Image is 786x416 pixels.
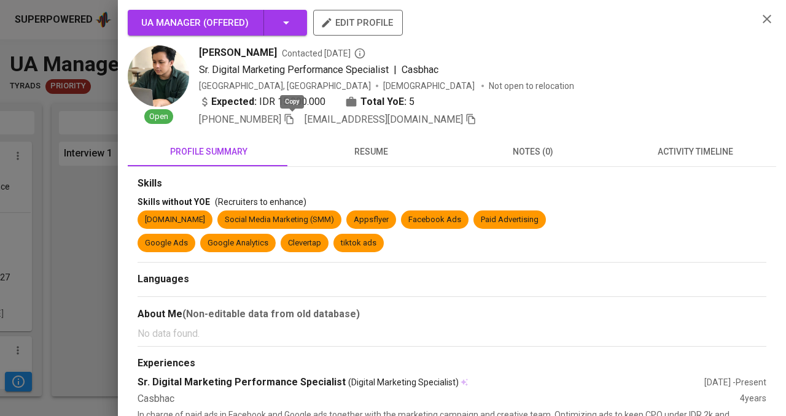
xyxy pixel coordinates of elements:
[138,392,740,406] div: Casbhac
[313,10,403,36] button: edit profile
[138,197,210,207] span: Skills without YOE
[323,15,393,31] span: edit profile
[138,376,704,390] div: Sr. Digital Marketing Performance Specialist
[135,144,282,160] span: profile summary
[408,214,461,226] div: Facebook Ads
[199,80,371,92] div: [GEOGRAPHIC_DATA], [GEOGRAPHIC_DATA]
[740,392,766,406] div: 4 years
[225,214,334,226] div: Social Media Marketing (SMM)
[348,376,459,388] span: (Digital Marketing Specialist)
[145,237,188,249] div: Google Ads
[459,144,607,160] span: notes (0)
[128,10,307,36] button: UA Manager (Offered)
[138,356,766,371] div: Experiences
[489,80,574,92] p: Not open to relocation
[138,272,766,287] div: Languages
[402,64,438,75] span: Casbhac
[138,177,766,191] div: Skills
[211,94,257,109] b: Expected:
[208,237,268,249] div: Google Analytics
[341,237,376,249] div: tiktok ads
[354,214,389,226] div: Appsflyer
[621,144,769,160] span: activity timeline
[144,111,173,123] span: Open
[145,214,205,226] div: [DOMAIN_NAME]
[282,47,366,60] span: Contacted [DATE]
[141,17,249,28] span: UA Manager ( Offered )
[481,214,539,226] div: Paid Advertising
[182,308,360,320] b: (Non-editable data from old database)
[199,64,389,75] span: Sr. Digital Marketing Performance Specialist
[199,45,277,60] span: [PERSON_NAME]
[394,63,397,77] span: |
[704,376,766,388] div: [DATE] - Present
[409,94,414,109] span: 5
[199,114,281,125] span: [PHONE_NUMBER]
[354,47,366,60] svg: By Batam recruiter
[138,326,766,341] p: No data found.
[360,94,407,109] b: Total YoE:
[138,307,766,322] div: About Me
[199,94,325,109] div: IDR 15.000.000
[383,80,477,92] span: [DEMOGRAPHIC_DATA]
[313,17,403,27] a: edit profile
[128,45,189,107] img: 5cd818850c725f382a8d07b2479a221a.jpeg
[305,114,463,125] span: [EMAIL_ADDRESS][DOMAIN_NAME]
[297,144,445,160] span: resume
[288,237,321,249] div: Clevertap
[215,197,306,207] span: (Recruiters to enhance)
